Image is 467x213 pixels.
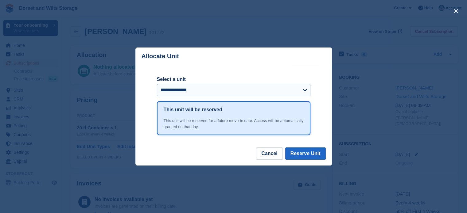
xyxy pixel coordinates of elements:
button: close [451,6,461,16]
label: Select a unit [157,76,310,83]
p: Allocate Unit [142,53,179,60]
button: Reserve Unit [285,147,326,160]
h1: This unit will be reserved [164,106,222,113]
div: This unit will be reserved for a future move-in date. Access will be automatically granted on tha... [164,118,304,130]
button: Cancel [256,147,282,160]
